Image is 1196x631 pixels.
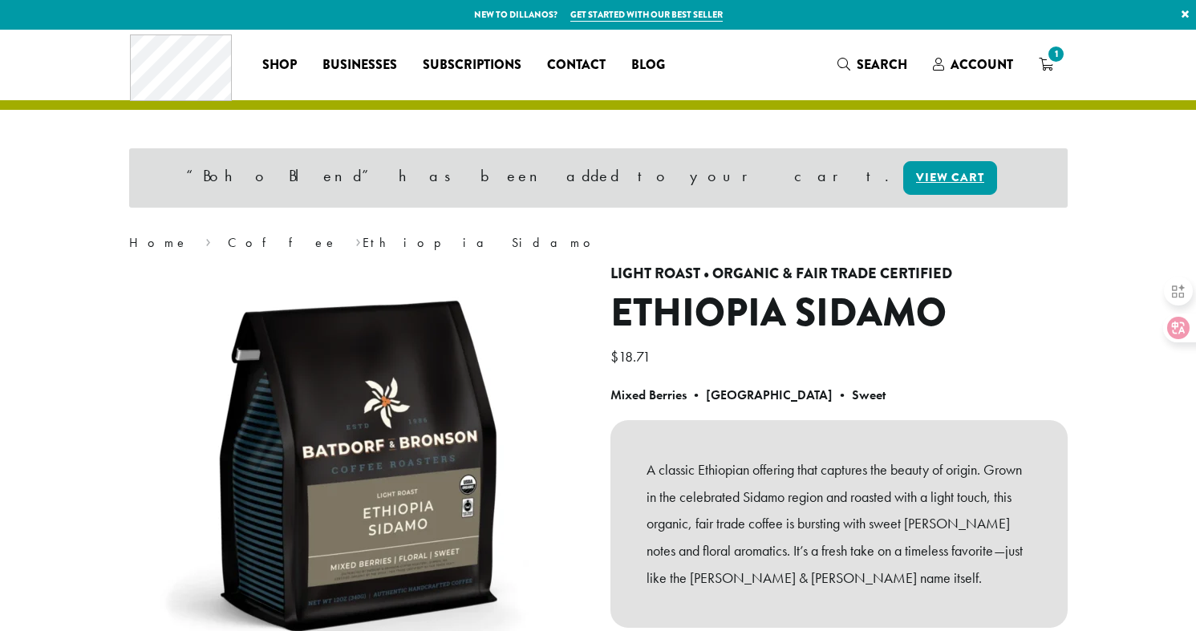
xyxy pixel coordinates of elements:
[1045,43,1067,65] span: 1
[129,148,1068,208] div: “Boho Blend” has been added to your cart.
[610,347,655,366] bdi: 18.71
[129,234,189,251] a: Home
[610,386,886,403] b: Mixed Berries • [GEOGRAPHIC_DATA] • Sweet
[903,161,997,195] a: View cart
[249,52,310,78] a: Shop
[610,290,1068,337] h1: Ethiopia Sidamo
[631,55,665,75] span: Blog
[228,234,338,251] a: Coffee
[570,8,723,22] a: Get started with our best seller
[205,228,211,253] span: ›
[610,265,1068,283] h4: Light Roast • Organic & Fair Trade Certified
[857,55,907,74] span: Search
[547,55,606,75] span: Contact
[129,233,1068,253] nav: Breadcrumb
[825,51,920,78] a: Search
[647,456,1032,592] p: A classic Ethiopian offering that captures the beauty of origin. Grown in the celebrated Sidamo r...
[423,55,521,75] span: Subscriptions
[322,55,397,75] span: Businesses
[355,228,361,253] span: ›
[610,347,618,366] span: $
[951,55,1013,74] span: Account
[262,55,297,75] span: Shop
